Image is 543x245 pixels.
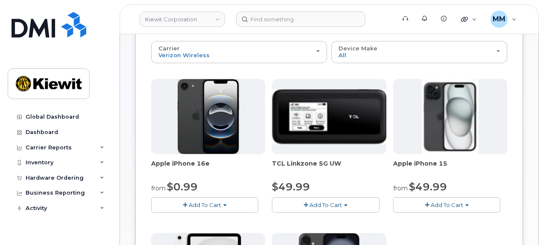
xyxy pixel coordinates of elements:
small: from [393,184,408,192]
img: iphone16e.png [178,79,239,154]
span: Add To Cart [431,201,463,208]
a: Kiewit Corporation [140,12,225,27]
div: Apple iPhone 16e [151,159,265,176]
span: Add To Cart [309,201,342,208]
span: $0.99 [167,181,198,193]
span: All [339,52,346,58]
img: linkzone5g.png [272,89,386,145]
span: $49.99 [409,181,447,193]
div: Michael Manahan [485,11,523,28]
div: TCL Linkzone 5G UW [272,159,386,176]
button: Carrier Verizon Wireless [151,41,327,63]
span: $49.99 [272,181,310,193]
span: Add To Cart [189,201,221,208]
button: Add To Cart [151,197,258,212]
small: from [151,184,166,192]
iframe: Messenger Launcher [506,208,537,239]
button: Add To Cart [272,197,379,212]
img: iphone15.jpg [422,79,479,154]
span: Carrier [158,45,180,52]
button: Add To Cart [393,197,500,212]
div: Quicklinks [455,11,483,28]
div: Apple iPhone 15 [393,159,507,176]
button: Device Make All [331,41,507,63]
span: Verizon Wireless [158,52,210,58]
span: MM [493,14,505,24]
span: Device Make [339,45,377,52]
input: Find something... [236,12,365,27]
